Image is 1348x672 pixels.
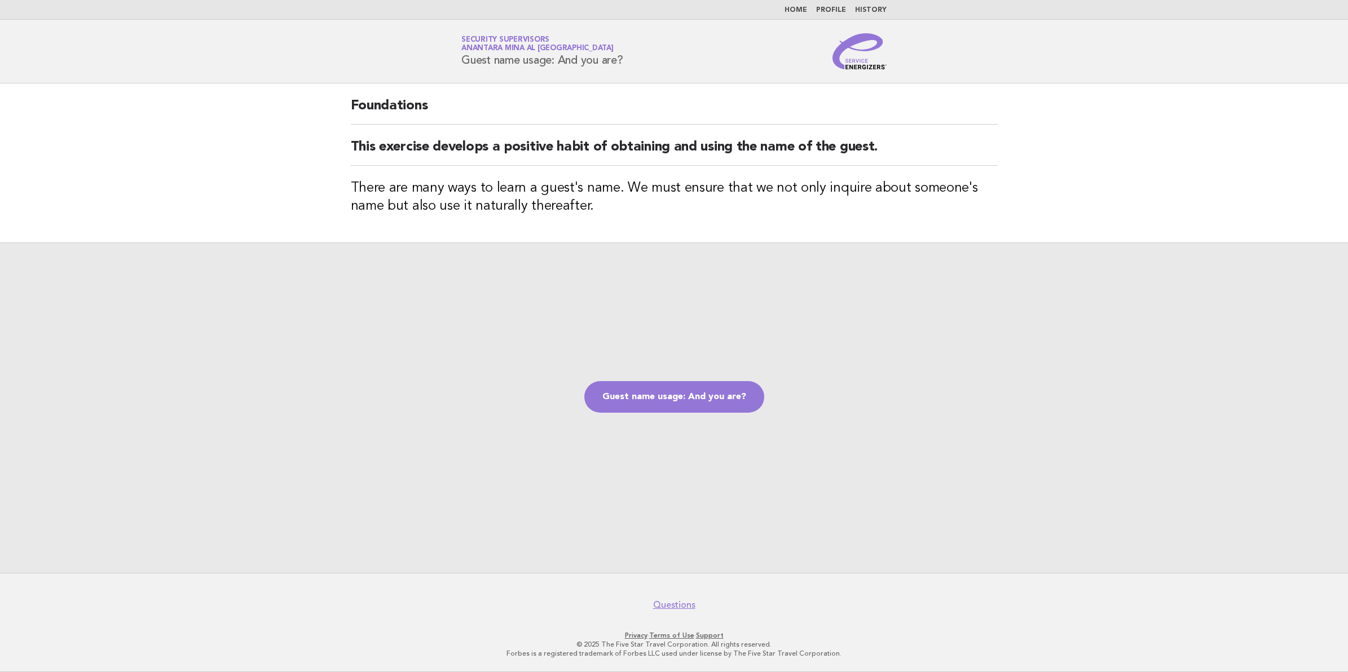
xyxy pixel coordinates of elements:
a: Privacy [625,631,647,639]
a: Guest name usage: And you are? [584,381,764,413]
img: Service Energizers [832,33,887,69]
a: Terms of Use [649,631,694,639]
p: · · [329,631,1019,640]
h1: Guest name usage: And you are? [461,37,623,66]
h2: This exercise develops a positive habit of obtaining and using the name of the guest. [351,138,998,166]
h2: Foundations [351,97,998,125]
a: Security SupervisorsAnantara Mina al [GEOGRAPHIC_DATA] [461,36,614,52]
span: Anantara Mina al [GEOGRAPHIC_DATA] [461,45,614,52]
a: Profile [816,7,846,14]
a: History [855,7,887,14]
a: Support [696,631,724,639]
h3: There are many ways to learn a guest's name. We must ensure that we not only inquire about someon... [351,179,998,215]
p: © 2025 The Five Star Travel Corporation. All rights reserved. [329,640,1019,649]
a: Questions [653,599,695,611]
a: Home [785,7,807,14]
p: Forbes is a registered trademark of Forbes LLC used under license by The Five Star Travel Corpora... [329,649,1019,658]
